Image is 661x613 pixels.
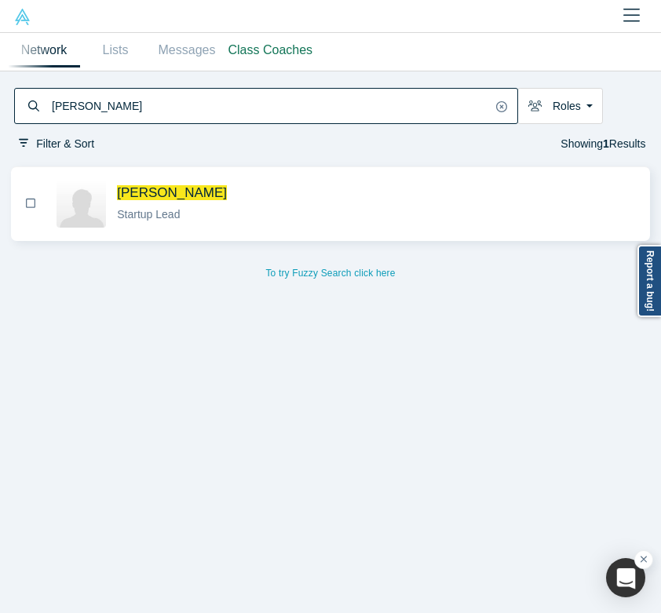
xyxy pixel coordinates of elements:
input: Search by name, title, company, summary, expertise, investment criteria or topics of focus [50,90,491,122]
a: Report a bug! [637,245,661,317]
a: Lists [80,33,152,68]
button: BookmarkDavid Levy's Profile Image[PERSON_NAME]Startup Lead [11,167,650,240]
button: Roles [517,88,603,124]
a: Class Coaches [223,33,319,68]
span: Filter & Sort [36,137,94,150]
span: Startup Lead [117,208,180,221]
button: Filter & Sort [14,135,100,153]
a: Network [9,33,80,68]
span: [PERSON_NAME] [117,185,227,200]
img: David Levy's Profile Image [57,181,106,228]
button: To try Fuzzy Search click here [254,263,406,283]
strong: 1 [603,137,609,150]
button: Bookmark[PERSON_NAME]Startup Lead [16,168,645,239]
img: Alchemist Vault Logo [14,9,31,25]
a: Messages [152,33,223,68]
span: Showing Results [561,137,645,150]
button: Bookmark [21,195,40,213]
